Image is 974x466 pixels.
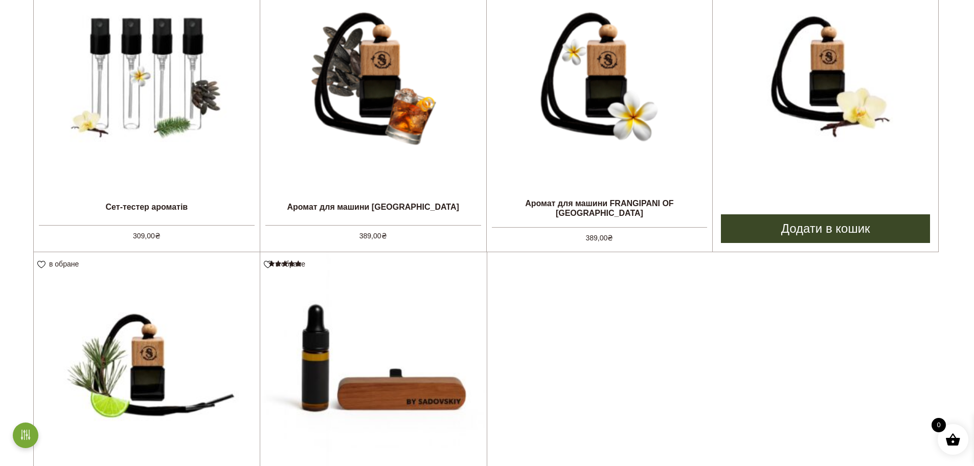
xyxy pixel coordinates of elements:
bdi: 389,00 [585,234,613,242]
h2: Аромат для машини [GEOGRAPHIC_DATA] [260,194,486,220]
span: ₴ [155,232,161,240]
a: Додати в кошик: “Аромат для машини Monte-Carlo” [721,214,930,243]
img: unfavourite.svg [37,261,46,269]
a: в обране [37,260,82,268]
span: 0 [932,418,946,432]
a: в обране [264,260,309,268]
span: в обране [49,260,79,268]
span: ₴ [607,234,613,242]
bdi: 309,00 [133,232,161,240]
span: ₴ [381,232,387,240]
h2: Сет-тестер ароматів [34,194,260,220]
bdi: 389,00 [359,232,387,240]
h2: Аромат для машини FRANGIPANI OF [GEOGRAPHIC_DATA] [487,194,713,222]
span: в обране [276,260,305,268]
img: unfavourite.svg [264,261,272,269]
